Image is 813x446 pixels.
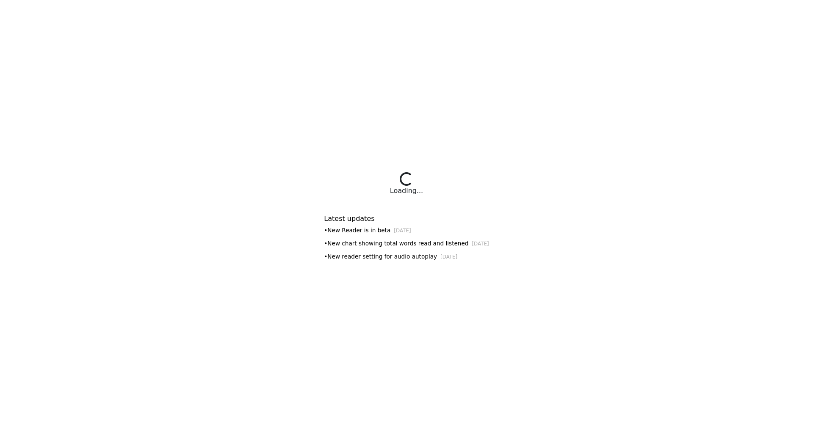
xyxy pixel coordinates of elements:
div: • New chart showing total words read and listened [324,239,489,248]
small: [DATE] [394,228,411,234]
small: [DATE] [472,241,489,247]
div: • New reader setting for audio autoplay [324,252,489,261]
h6: Latest updates [324,215,489,223]
small: [DATE] [440,254,457,260]
div: • New Reader is in beta [324,226,489,235]
div: Loading... [390,186,423,196]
